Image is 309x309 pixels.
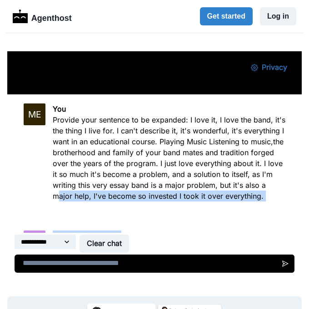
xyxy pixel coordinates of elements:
[7,51,302,278] iframe: Sentence Expander
[45,63,278,150] p: Provide your sentence to be expanded: I love it, I love the band, it's the thing I live for. I ca...
[31,9,72,25] p: Agenthost
[269,203,287,221] button: Send message
[72,183,122,201] button: Clear chat
[260,7,296,25] button: Log in
[200,7,253,25] button: Get started
[13,10,28,23] img: Logo
[21,59,34,68] div: M E
[236,7,287,25] button: Privacy Settings
[45,52,278,63] p: You
[45,179,278,190] p: Sentence Expander
[13,9,72,25] a: LogoAgenthost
